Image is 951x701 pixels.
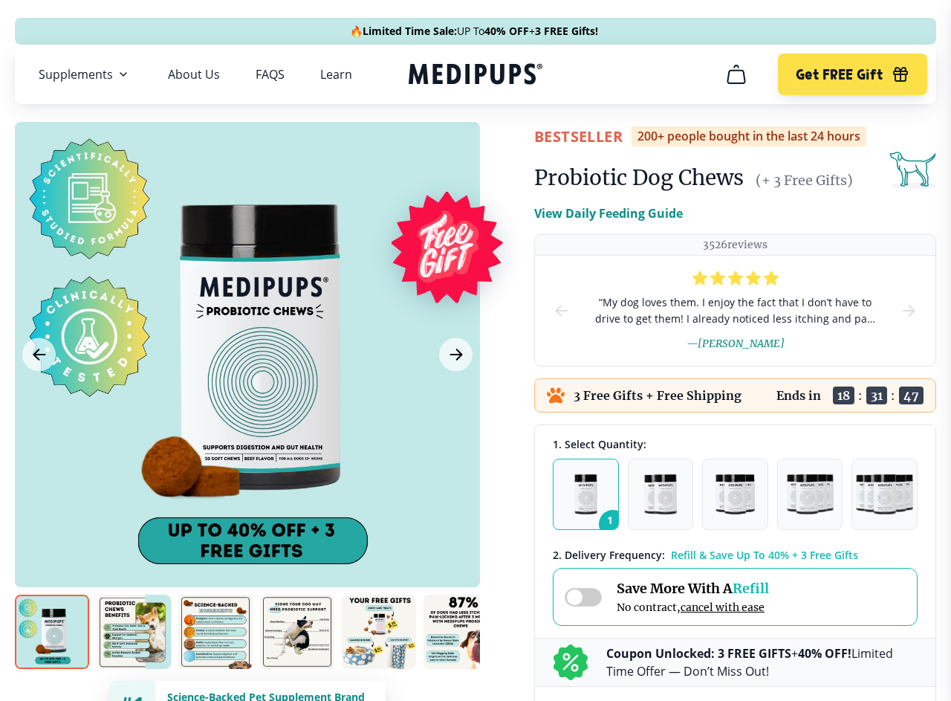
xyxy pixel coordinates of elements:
[553,548,665,562] span: 2 . Delivery Frequency:
[256,67,285,82] a: FAQS
[733,580,769,597] span: Refill
[22,338,56,372] button: Previous Image
[798,645,851,662] b: 40% OFF!
[574,388,741,403] p: 3 Free Gifts + Free Shipping
[681,601,765,614] span: cancel with ease
[796,66,883,83] span: Get FREE Gift
[866,387,887,404] span: 31
[787,474,834,514] img: Pack of 4 - Natural Dog Supplements
[574,474,597,514] img: Pack of 1 - Natural Dog Supplements
[553,459,619,530] button: 1
[342,595,416,669] img: Probiotic Dog Chews | Natural Dog Supplements
[891,388,895,403] span: :
[617,601,769,614] span: No contract,
[900,256,918,366] button: next-slide
[15,595,89,669] img: Probiotic Dog Chews | Natural Dog Supplements
[534,204,683,222] p: View Daily Feeding Guide
[553,437,918,451] div: 1. Select Quantity:
[856,474,913,514] img: Pack of 5 - Natural Dog Supplements
[594,294,876,327] span: “ My dog loves them. I enjoy the fact that I don’t have to drive to get them! I already noticed l...
[350,24,598,39] span: 🔥 UP To +
[39,67,113,82] span: Supplements
[632,126,866,146] div: 200+ people bought in the last 24 hours
[534,164,744,191] h1: Probiotic Dog Chews
[553,256,571,366] button: prev-slide
[534,126,623,146] span: BestSeller
[320,67,352,82] a: Learn
[599,510,627,538] span: 1
[97,595,171,669] img: Probiotic Dog Chews | Natural Dog Supplements
[617,580,769,597] span: Save More With A
[178,595,253,669] img: Probiotic Dog Chews | Natural Dog Supplements
[833,387,854,404] span: 18
[168,67,220,82] a: About Us
[778,54,927,95] button: Get FREE Gift
[260,595,334,669] img: Probiotic Dog Chews | Natural Dog Supplements
[756,172,853,189] span: (+ 3 Free Gifts)
[687,337,785,350] span: — [PERSON_NAME]
[718,56,754,92] button: cart
[423,595,498,669] img: Probiotic Dog Chews | Natural Dog Supplements
[409,60,542,91] a: Medipups
[644,474,677,514] img: Pack of 2 - Natural Dog Supplements
[39,65,132,83] button: Supplements
[715,474,756,514] img: Pack of 3 - Natural Dog Supplements
[776,388,821,403] p: Ends in
[606,645,918,680] p: + Limited Time Offer — Don’t Miss Out!
[899,387,924,404] span: 47
[703,238,767,252] p: 3526 reviews
[606,645,791,662] b: Coupon Unlocked: 3 FREE GIFTS
[858,388,863,403] span: :
[671,548,858,562] span: Refill & Save Up To 40% + 3 Free Gifts
[439,338,473,372] button: Next Image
